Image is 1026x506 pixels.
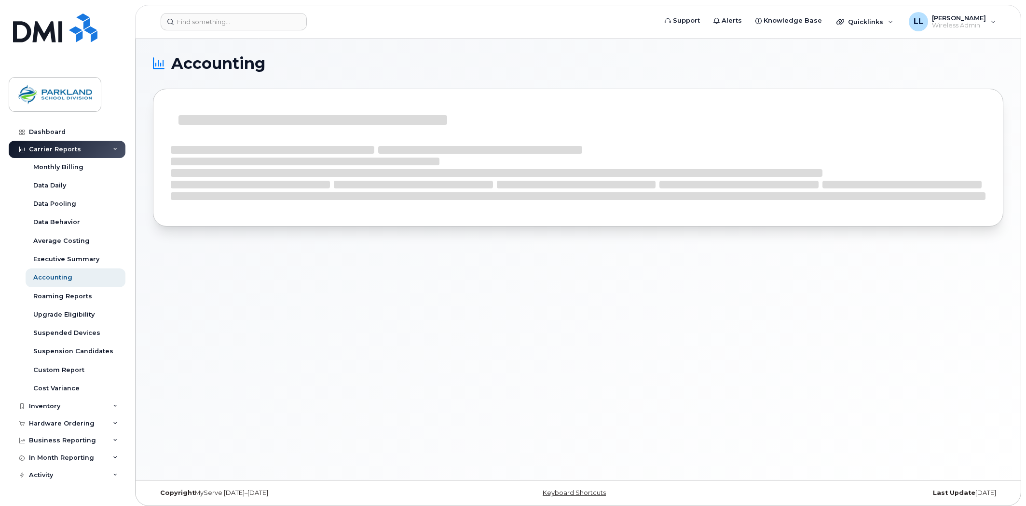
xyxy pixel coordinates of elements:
[933,489,975,496] strong: Last Update
[543,489,606,496] a: Keyboard Shortcuts
[171,56,265,71] span: Accounting
[720,489,1003,497] div: [DATE]
[160,489,195,496] strong: Copyright
[153,489,437,497] div: MyServe [DATE]–[DATE]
